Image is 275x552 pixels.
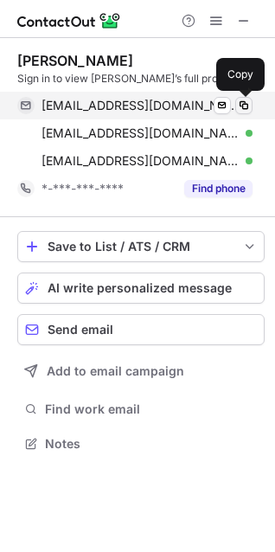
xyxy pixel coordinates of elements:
span: Notes [45,436,258,452]
span: [EMAIL_ADDRESS][DOMAIN_NAME] [42,125,240,141]
span: [EMAIL_ADDRESS][DOMAIN_NAME] [42,153,240,169]
span: [EMAIL_ADDRESS][DOMAIN_NAME] [42,98,240,113]
div: [PERSON_NAME] [17,52,133,69]
button: Add to email campaign [17,356,265,387]
img: ContactOut v5.3.10 [17,10,121,31]
div: Save to List / ATS / CRM [48,240,234,254]
button: AI write personalized message [17,273,265,304]
button: Notes [17,432,265,456]
button: Find work email [17,397,265,421]
span: AI write personalized message [48,281,232,295]
button: save-profile-one-click [17,231,265,262]
span: Add to email campaign [47,364,184,378]
div: Sign in to view [PERSON_NAME]’s full profile [17,71,265,87]
span: Find work email [45,401,258,417]
button: Send email [17,314,265,345]
button: Reveal Button [184,180,253,197]
span: Send email [48,323,113,337]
